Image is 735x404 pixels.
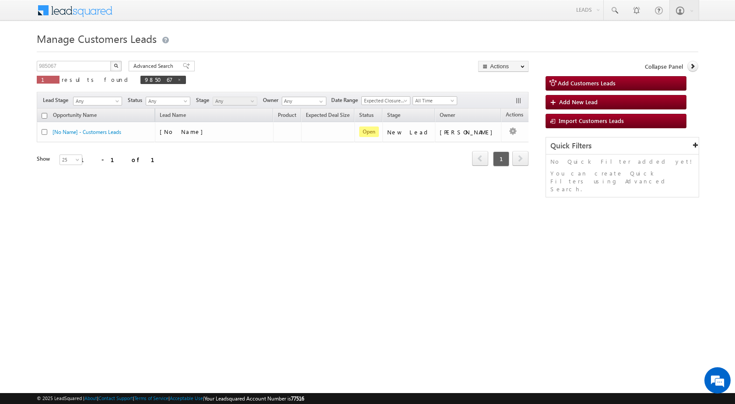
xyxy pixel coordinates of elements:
[204,395,304,402] span: Your Leadsquared Account Number is
[80,155,165,165] div: 1 - 1 of 1
[645,63,683,70] span: Collapse Panel
[84,395,97,401] a: About
[134,395,168,401] a: Terms of Service
[559,117,624,124] span: Import Customers Leads
[472,152,488,166] a: prev
[301,110,354,122] a: Expected Deal Size
[98,395,133,401] a: Contact Support
[550,158,694,165] p: No Quick Filter added yet!
[59,155,82,165] a: 25
[52,129,121,135] a: [No Name] - Customers Leads
[361,96,410,105] a: Expected Closure Date
[278,112,296,118] span: Product
[440,128,497,136] div: [PERSON_NAME]
[41,76,55,83] span: 1
[43,96,72,104] span: Lead Stage
[213,97,257,105] a: Any
[315,97,325,106] a: Show All Items
[558,79,616,87] span: Add Customers Leads
[114,63,118,68] img: Search
[73,97,119,105] span: Any
[170,395,203,401] a: Acceptable Use
[355,110,378,122] a: Status
[331,96,361,104] span: Date Range
[291,395,304,402] span: 77516
[546,137,699,155] div: Quick Filters
[306,112,350,118] span: Expected Deal Size
[413,97,455,105] span: All Time
[196,96,213,104] span: Stage
[60,156,83,164] span: 25
[62,76,131,83] span: results found
[501,110,528,121] span: Actions
[146,97,188,105] span: Any
[133,62,176,70] span: Advanced Search
[37,32,157,46] span: Manage Customers Leads
[493,151,509,166] span: 1
[387,112,400,118] span: Stage
[160,128,207,135] span: [No Name]
[472,151,488,166] span: prev
[37,155,52,163] div: Show
[512,151,528,166] span: next
[263,96,282,104] span: Owner
[73,97,122,105] a: Any
[155,110,190,122] span: Lead Name
[440,112,455,118] span: Owner
[362,97,407,105] span: Expected Closure Date
[387,128,431,136] div: New Lead
[383,110,405,122] a: Stage
[550,169,694,193] p: You can create Quick Filters using Advanced Search.
[282,97,326,105] input: Type to Search
[413,96,457,105] a: All Time
[145,76,173,83] span: 985067
[53,112,97,118] span: Opportunity Name
[49,110,101,122] a: Opportunity Name
[359,126,379,137] span: Open
[512,152,528,166] a: next
[213,97,255,105] span: Any
[128,96,146,104] span: Status
[37,394,304,403] span: © 2025 LeadSquared | | | | |
[478,61,528,72] button: Actions
[42,113,47,119] input: Check all records
[146,97,190,105] a: Any
[559,98,598,105] span: Add New Lead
